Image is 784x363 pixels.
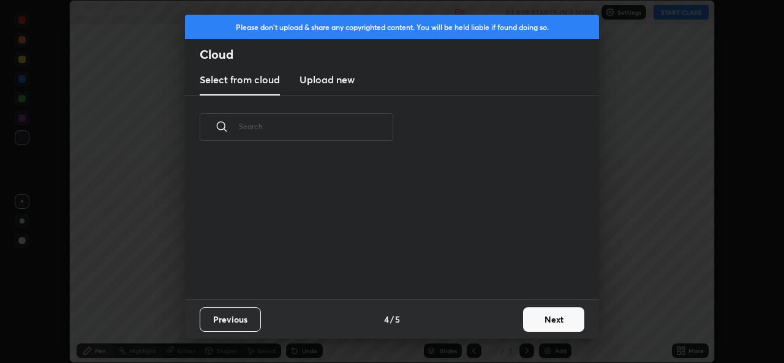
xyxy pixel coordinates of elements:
h2: Cloud [200,47,599,62]
div: Please don't upload & share any copyrighted content. You will be held liable if found doing so. [185,15,599,39]
button: Previous [200,307,261,332]
h4: 5 [395,313,400,326]
h3: Upload new [300,72,355,87]
button: Next [523,307,584,332]
h4: / [390,313,394,326]
h3: Select from cloud [200,72,280,87]
input: Search [239,100,393,152]
h4: 4 [384,313,389,326]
